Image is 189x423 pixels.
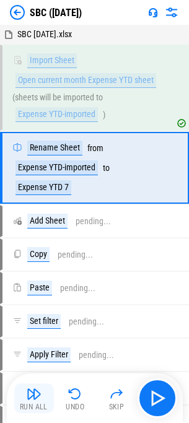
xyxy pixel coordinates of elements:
[164,5,179,20] img: Settings menu
[69,317,104,326] div: pending...
[109,403,125,411] div: Skip
[30,7,82,19] div: SBC ([DATE])
[20,403,48,411] div: Run All
[66,403,84,411] div: Undo
[14,383,54,413] button: Run All
[27,214,68,229] div: Add Sheet
[27,347,71,362] div: Apply Filter
[27,247,50,262] div: Copy
[79,351,114,360] div: pending...
[27,386,42,401] img: Run All
[15,160,98,175] div: Expense YTD-imported
[27,314,61,329] div: Set filter
[15,180,71,195] div: Expense YTD 7
[87,144,103,153] div: from
[27,53,77,68] div: Import Sheet
[58,250,93,259] div: pending...
[12,53,163,122] div: ( sheets will be imported to )
[15,73,156,88] div: Open current month Expense YTD sheet
[76,217,111,226] div: pending...
[148,7,158,17] img: Support
[109,386,124,401] img: Skip
[27,281,52,295] div: Paste
[55,383,95,413] button: Undo
[17,29,72,39] span: SBC [DATE].xlsx
[10,5,25,20] img: Back
[15,107,98,122] div: Expense YTD-imported
[68,386,82,401] img: Undo
[147,388,167,408] img: Main button
[97,383,136,413] button: Skip
[60,284,95,293] div: pending...
[27,141,82,155] div: Rename Sheet
[103,164,110,173] div: to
